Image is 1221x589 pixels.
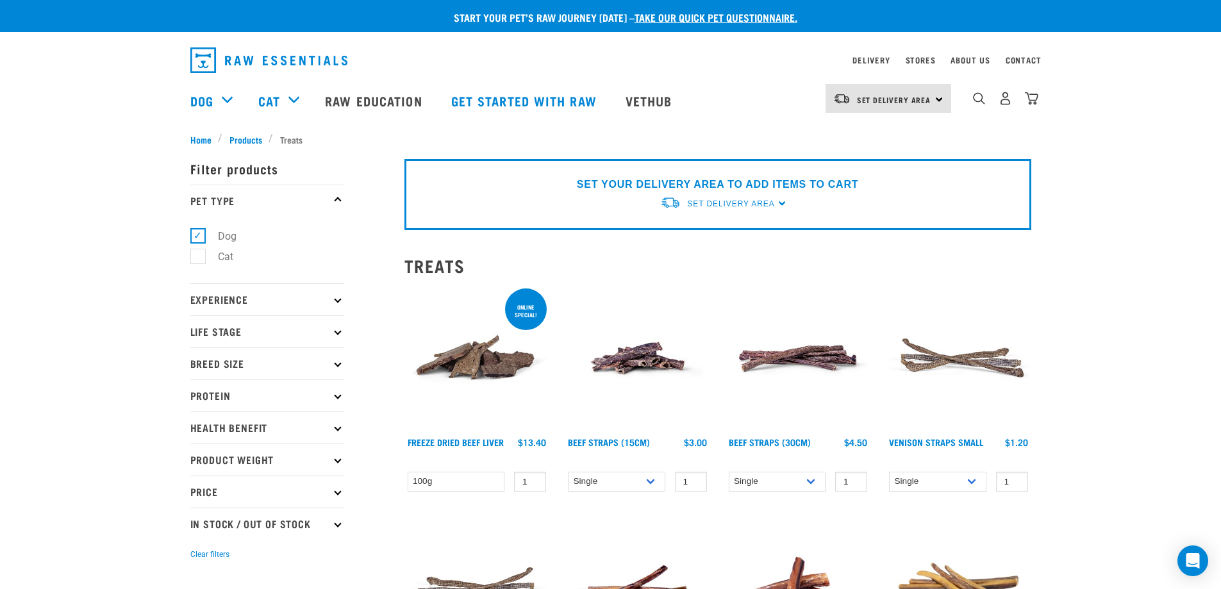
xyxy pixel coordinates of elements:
img: Venison Straps [886,286,1031,431]
img: Raw Essentials Beef Straps 15cm 6 Pack [565,286,710,431]
nav: dropdown navigation [180,42,1042,78]
img: home-icon-1@2x.png [973,92,985,104]
div: $4.50 [844,437,867,447]
label: Cat [197,249,238,265]
a: Dog [190,91,213,110]
span: Products [229,133,262,146]
a: Cat [258,91,280,110]
p: SET YOUR DELIVERY AREA TO ADD ITEMS TO CART [577,177,858,192]
p: Protein [190,379,344,411]
h2: Treats [404,256,1031,276]
a: Beef Straps (30cm) [729,440,811,444]
a: Freeze Dried Beef Liver [408,440,504,444]
label: Dog [197,228,242,244]
a: Venison Straps Small [889,440,983,444]
img: Raw Essentials Beef Straps 6 Pack [726,286,871,431]
p: Filter products [190,153,344,185]
span: Set Delivery Area [857,97,931,102]
input: 1 [835,472,867,492]
input: 1 [514,472,546,492]
p: Pet Type [190,185,344,217]
a: Products [222,133,269,146]
img: Stack Of Freeze Dried Beef Liver For Pets [404,286,550,431]
div: Open Intercom Messenger [1177,545,1208,576]
a: Stores [906,58,936,62]
input: 1 [996,472,1028,492]
a: Vethub [613,75,688,126]
div: $3.00 [684,437,707,447]
p: Product Weight [190,444,344,476]
input: 1 [675,472,707,492]
p: Health Benefit [190,411,344,444]
div: ONLINE SPECIAL! [505,297,547,324]
img: van-moving.png [660,196,681,210]
img: van-moving.png [833,93,851,104]
div: $1.20 [1005,437,1028,447]
a: take our quick pet questionnaire. [635,14,797,20]
img: user.png [999,92,1012,105]
img: home-icon@2x.png [1025,92,1038,105]
span: Home [190,133,212,146]
p: Life Stage [190,315,344,347]
a: About Us [951,58,990,62]
p: In Stock / Out Of Stock [190,508,344,540]
a: Beef Straps (15cm) [568,440,650,444]
span: Set Delivery Area [687,199,774,208]
p: Price [190,476,344,508]
a: Home [190,133,219,146]
a: Delivery [852,58,890,62]
p: Experience [190,283,344,315]
img: Raw Essentials Logo [190,47,347,73]
a: Get started with Raw [438,75,613,126]
a: Raw Education [312,75,438,126]
nav: breadcrumbs [190,133,1031,146]
button: Clear filters [190,549,229,560]
div: $13.40 [518,437,546,447]
a: Contact [1006,58,1042,62]
p: Breed Size [190,347,344,379]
